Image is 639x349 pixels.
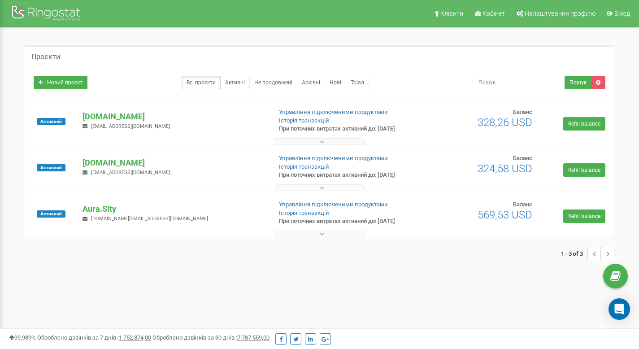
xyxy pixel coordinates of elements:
div: Open Intercom Messenger [609,298,630,320]
a: Всі проєкти [182,76,221,89]
span: Активний [37,210,65,218]
p: При поточних витратах активний до: [DATE] [279,171,412,179]
span: Вихід [614,10,630,17]
a: Refill balance [563,117,605,131]
u: 7 787 559,00 [237,334,270,341]
a: Тріал [346,76,369,89]
a: Історія транзакцій [279,117,329,124]
span: [EMAIL_ADDRESS][DOMAIN_NAME] [91,123,170,129]
a: Історія транзакцій [279,163,329,170]
p: Aura.Sity [83,203,264,215]
a: Управління підключеними продуктами [279,109,388,115]
button: Пошук [565,76,591,89]
span: 99,989% [9,334,36,341]
span: Баланс [513,155,532,161]
a: Refill balance [563,209,605,223]
img: Ringostat Logo [11,4,83,25]
span: Баланс [513,109,532,115]
a: Управління підключеними продуктами [279,201,388,208]
a: Не продовжені [249,76,297,89]
span: 328,26 USD [478,116,532,129]
span: [EMAIL_ADDRESS][DOMAIN_NAME] [91,170,170,175]
a: Новий проєкт [34,76,87,89]
a: Архівні [297,76,325,89]
span: [DOMAIN_NAME][EMAIL_ADDRESS][DOMAIN_NAME] [91,216,208,222]
span: Клієнти [440,10,463,17]
a: Управління підключеними продуктами [279,155,388,161]
a: Історія транзакцій [279,209,329,216]
span: 324,58 USD [478,162,532,175]
a: Refill balance [563,163,605,177]
input: Пошук [473,76,565,89]
span: Баланс [513,201,532,208]
span: Активний [37,118,65,125]
a: Активні [220,76,250,89]
nav: ... [561,238,614,269]
span: 569,53 USD [478,209,532,221]
a: Нові [325,76,346,89]
span: Налаштування профілю [525,10,596,17]
p: [DOMAIN_NAME] [83,111,264,122]
span: Оброблено дзвінків за 30 днів : [152,334,270,341]
span: 1 - 3 of 3 [561,247,587,260]
h5: Проєкти [31,53,60,61]
p: [DOMAIN_NAME] [83,157,264,169]
p: При поточних витратах активний до: [DATE] [279,125,412,133]
span: Кабінет [483,10,505,17]
p: При поточних витратах активний до: [DATE] [279,217,412,226]
span: Оброблено дзвінків за 7 днів : [37,334,151,341]
span: Активний [37,164,65,171]
u: 1 752 874,00 [119,334,151,341]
